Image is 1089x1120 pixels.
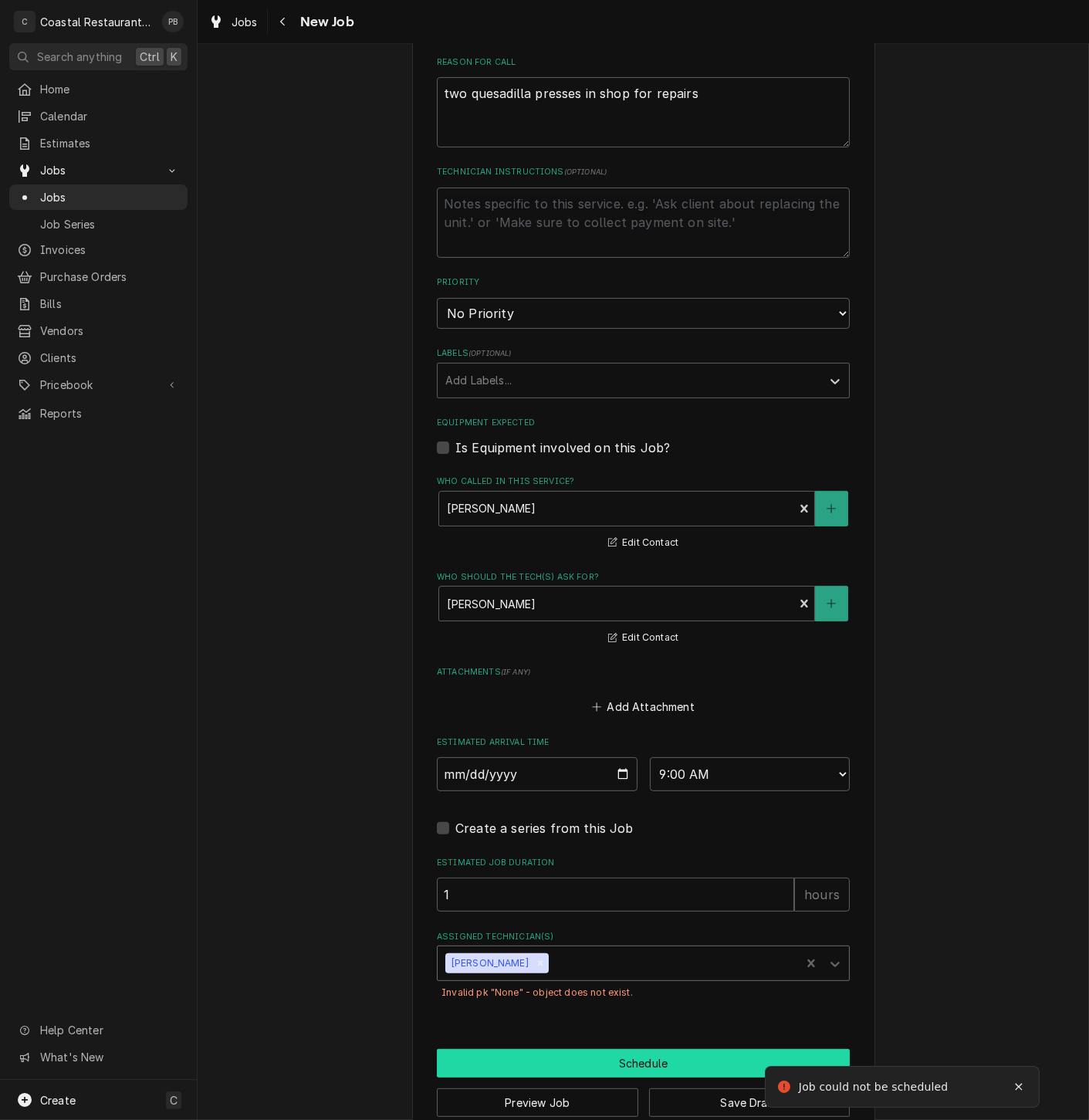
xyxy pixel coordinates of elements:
[799,1079,951,1095] div: Job could not be scheduled
[40,108,180,124] span: Calendar
[9,291,188,316] a: Bills
[437,981,850,1005] div: Field Errors
[815,586,847,621] button: Create New Contact
[40,1049,178,1065] span: What's New
[9,130,188,156] a: Estimates
[437,1088,638,1117] button: Preview Job
[40,269,180,285] span: Purchase Orders
[40,14,154,30] div: Coastal Restaurant Repair
[437,417,850,456] div: Equipment Expected
[170,1092,178,1108] span: C
[162,11,184,32] div: PB
[9,76,188,102] a: Home
[437,666,850,717] div: Attachments
[9,43,188,70] button: Search anythingCtrlK
[9,1044,188,1070] a: Go to What's New
[590,695,698,717] button: Add Attachment
[40,1022,178,1038] span: Help Center
[437,1078,850,1117] div: Button Group Row
[437,1049,850,1078] button: Schedule
[437,857,850,912] div: Estimated Job Duration
[445,953,532,973] div: [PERSON_NAME]
[9,372,188,398] a: Go to Pricebook
[606,628,681,648] button: Edit Contact
[468,349,512,357] span: ( optional )
[650,757,851,791] select: Time Select
[437,77,850,147] textarea: two quesadilla presses in shop for repairs
[40,135,180,151] span: Estimates
[827,503,836,514] svg: Create New Contact
[564,167,607,176] span: ( optional )
[9,103,188,129] a: Calendar
[9,157,188,183] a: Go to Jobs
[202,9,264,35] a: Jobs
[437,276,850,328] div: Priority
[437,757,638,791] input: Date
[606,533,681,553] button: Edit Contact
[40,377,157,393] span: Pricebook
[437,736,850,749] label: Estimated Arrival Time
[162,11,184,32] div: Phill Blush's Avatar
[532,953,549,973] div: Remove Chris Sockriter
[296,12,354,32] span: New Job
[9,345,188,371] a: Clients
[40,350,180,366] span: Clients
[437,166,850,257] div: Technician Instructions
[437,666,850,678] label: Attachments
[437,166,850,178] label: Technician Instructions
[437,56,850,69] label: Reason For Call
[40,216,180,232] span: Job Series
[9,211,188,237] a: Job Series
[9,401,188,426] a: Reports
[9,1017,188,1043] a: Go to Help Center
[437,857,850,869] label: Estimated Job Duration
[9,237,188,262] a: Invoices
[437,475,850,488] label: Who called in this service?
[649,1088,851,1117] button: Save Draft
[455,819,634,837] label: Create a series from this Job
[815,491,847,526] button: Create New Contact
[9,264,188,289] a: Purchase Orders
[794,878,850,912] div: hours
[9,318,188,343] a: Vendors
[437,736,850,791] div: Estimated Arrival Time
[14,11,36,32] div: C
[437,1049,850,1117] div: Button Group
[455,438,670,457] label: Is Equipment involved on this Job?
[232,14,258,30] span: Jobs
[437,571,850,584] label: Who should the tech(s) ask for?
[271,9,296,34] button: Navigate back
[40,405,180,421] span: Reports
[40,189,180,205] span: Jobs
[171,49,178,65] span: K
[437,931,850,943] label: Assigned Technician(s)
[437,56,850,147] div: Reason For Call
[40,296,180,312] span: Bills
[437,347,850,360] label: Labels
[37,49,122,65] span: Search anything
[437,347,850,398] div: Labels
[437,1049,850,1078] div: Button Group Row
[40,162,157,178] span: Jobs
[40,242,180,258] span: Invoices
[140,49,160,65] span: Ctrl
[501,668,530,676] span: ( if any )
[437,931,850,1017] div: Assigned Technician(s)
[9,184,188,210] a: Jobs
[40,323,180,339] span: Vendors
[437,571,850,648] div: Who should the tech(s) ask for?
[827,598,836,609] svg: Create New Contact
[40,1094,76,1107] span: Create
[437,276,850,289] label: Priority
[437,475,850,552] div: Who called in this service?
[40,81,180,97] span: Home
[437,417,850,429] label: Equipment Expected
